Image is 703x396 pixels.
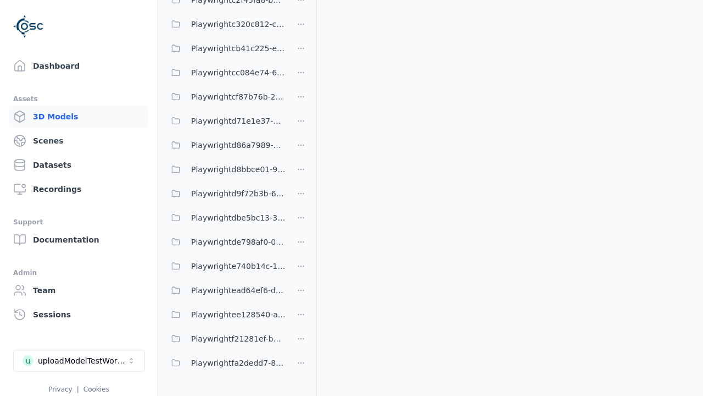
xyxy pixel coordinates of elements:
[191,187,286,200] span: Playwrightd9f72b3b-66f5-4fd0-9c49-a6be1a64c72c
[191,42,286,55] span: Playwrightcb41c225-e288-4c3c-b493-07c6e16c0d29
[165,110,286,132] button: Playwrightd71e1e37-d31c-4572-b04d-3c18b6f85a3d
[191,90,286,103] span: Playwrightcf87b76b-25d2-4f03-98a0-0e4abce8ca21
[165,207,286,229] button: Playwrightdbe5bc13-38ef-4d2f-9329-2437cdbf626b
[165,328,286,350] button: Playwrightf21281ef-bbe4-4d9a-bb9a-5ca1779a30ca
[191,332,286,345] span: Playwrightf21281ef-bbe4-4d9a-bb9a-5ca1779a30ca
[9,229,149,251] a: Documentation
[13,11,44,42] img: Logo
[165,37,286,59] button: Playwrightcb41c225-e288-4c3c-b493-07c6e16c0d29
[13,92,144,106] div: Assets
[13,266,144,279] div: Admin
[191,260,286,273] span: Playwrighte740b14c-14da-4387-887c-6b8e872d97ef
[9,154,149,176] a: Datasets
[191,114,286,128] span: Playwrightd71e1e37-d31c-4572-b04d-3c18b6f85a3d
[191,66,286,79] span: Playwrightcc084e74-6bd9-4f7e-8d69-516a74321fe7
[165,158,286,180] button: Playwrightd8bbce01-9637-468c-8f59-1050d21f77ba
[191,139,286,152] span: Playwrightd86a7989-a27e-4cc3-9165-73b2f9dacd14
[165,13,286,35] button: Playwrightc320c812-c1c4-4e9b-934e-2277c41aca46
[165,304,286,326] button: Playwrightee128540-aad7-45a2-a070-fbdd316a1489
[165,134,286,156] button: Playwrightd86a7989-a27e-4cc3-9165-73b2f9dacd14
[13,216,144,229] div: Support
[9,178,149,200] a: Recordings
[83,386,109,393] a: Cookies
[165,62,286,84] button: Playwrightcc084e74-6bd9-4f7e-8d69-516a74321fe7
[13,350,145,372] button: Select a workspace
[9,304,149,326] a: Sessions
[165,86,286,108] button: Playwrightcf87b76b-25d2-4f03-98a0-0e4abce8ca21
[9,279,149,301] a: Team
[165,255,286,277] button: Playwrighte740b14c-14da-4387-887c-6b8e872d97ef
[191,284,286,297] span: Playwrightead64ef6-db1b-4d5a-b49f-5bade78b8f72
[191,356,286,370] span: Playwrightfa2dedd7-83d1-48b2-a06f-a16c3db01942
[191,211,286,224] span: Playwrightdbe5bc13-38ef-4d2f-9329-2437cdbf626b
[77,386,79,393] span: |
[23,355,34,366] div: u
[165,352,286,374] button: Playwrightfa2dedd7-83d1-48b2-a06f-a16c3db01942
[38,355,127,366] div: uploadModelTestWorkspace
[9,130,149,152] a: Scenes
[48,386,72,393] a: Privacy
[165,279,286,301] button: Playwrightead64ef6-db1b-4d5a-b49f-5bade78b8f72
[9,55,149,77] a: Dashboard
[9,106,149,128] a: 3D Models
[191,235,286,249] span: Playwrightde798af0-0a13-4792-ac1d-0e6eb1e31492
[191,308,286,321] span: Playwrightee128540-aad7-45a2-a070-fbdd316a1489
[191,18,286,31] span: Playwrightc320c812-c1c4-4e9b-934e-2277c41aca46
[191,163,286,176] span: Playwrightd8bbce01-9637-468c-8f59-1050d21f77ba
[165,231,286,253] button: Playwrightde798af0-0a13-4792-ac1d-0e6eb1e31492
[165,183,286,205] button: Playwrightd9f72b3b-66f5-4fd0-9c49-a6be1a64c72c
